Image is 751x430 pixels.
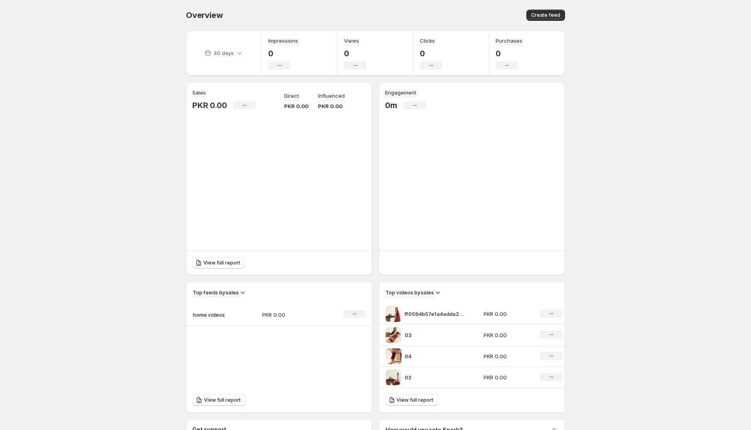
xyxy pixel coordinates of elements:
p: 0m [385,101,397,110]
img: ff0594b57e1a4adda2960246aa847e92 [385,306,401,322]
span: Create feed [531,12,560,18]
p: PKR 0.00 [484,352,531,360]
a: View full report [192,257,245,268]
a: View full report [193,394,245,406]
h3: Views [344,37,359,45]
a: View full report [385,394,438,406]
p: PKR 0.00 [484,310,531,318]
span: View full report [204,397,241,403]
img: 04 [385,348,401,364]
p: Direct [284,92,299,100]
p: 0 [420,49,442,58]
p: 04 [405,352,464,360]
p: 30 days [213,49,234,57]
p: 0 [344,49,366,58]
p: PKR 0.00 [318,102,345,110]
p: PKR 0.00 [484,373,531,381]
span: View full report [397,397,433,403]
p: 02 [405,373,464,381]
h3: Engagement [385,89,416,97]
h3: Purchases [496,37,522,45]
p: PKR 0.00 [262,311,319,319]
span: Overview [186,10,223,20]
img: 02 [385,369,401,385]
button: Create feed [526,10,565,21]
h3: Top videos by sales [385,288,434,296]
p: ff0594b57e1a4adda2960246aa847e92 [405,310,464,318]
p: 03 [405,331,464,339]
p: Influenced [318,92,345,100]
p: 0 [496,49,522,58]
img: 03 [385,327,401,343]
p: PKR 0.00 [284,102,308,110]
span: View full report [204,260,240,266]
p: 0 [268,49,298,58]
p: PKR 0.00 [484,331,531,339]
h3: Clicks [420,37,435,45]
h3: Sales [192,89,206,97]
h3: Top feeds by sales [193,288,239,296]
p: PKR 0.00 [192,101,227,110]
p: home videos [193,311,233,319]
h3: Impressions [268,37,298,45]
